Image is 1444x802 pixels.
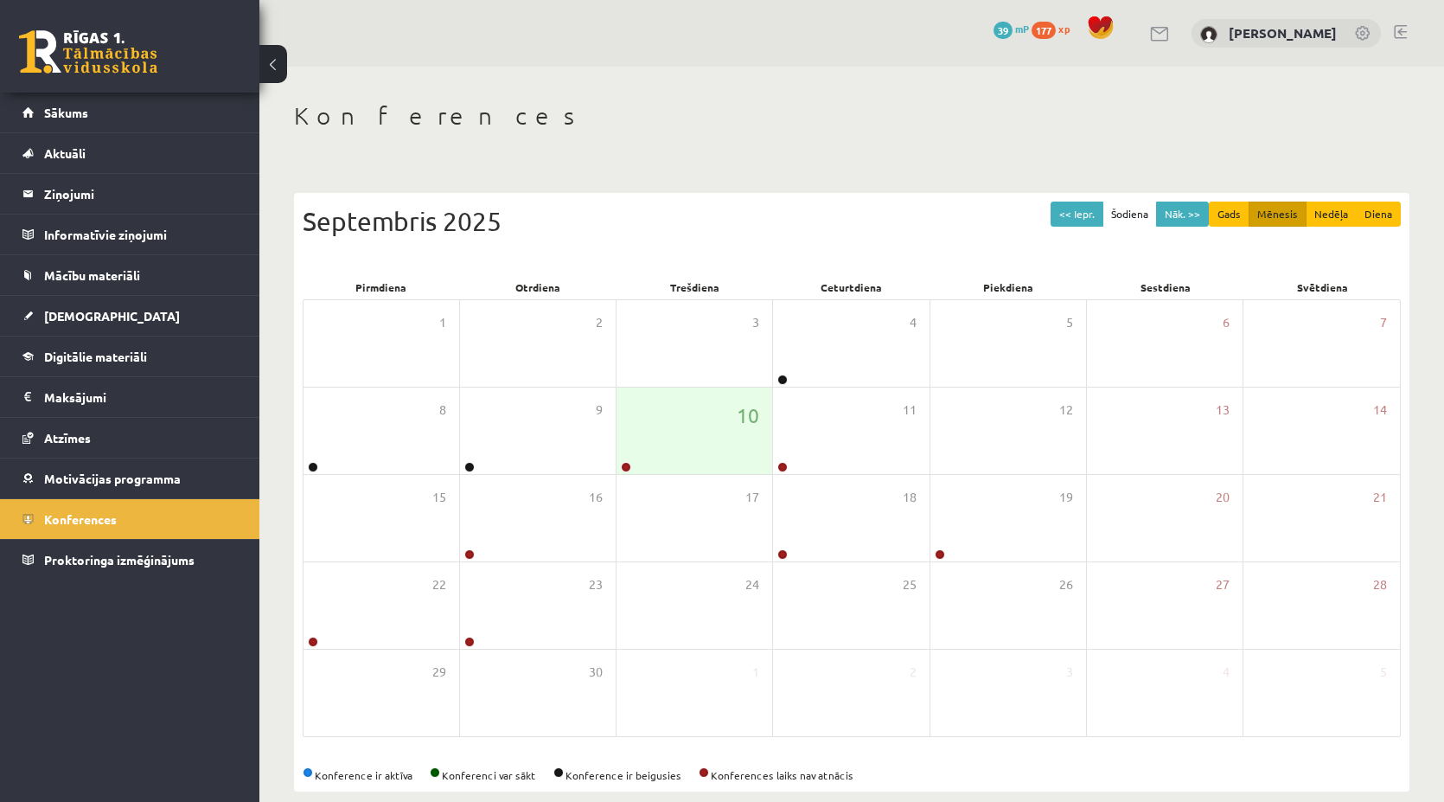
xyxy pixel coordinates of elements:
img: Estere Apaļka [1200,26,1217,43]
div: Svētdiena [1244,275,1401,299]
span: 4 [1223,663,1230,682]
div: Sestdiena [1087,275,1243,299]
span: 24 [745,575,759,594]
a: Informatīvie ziņojumi [22,215,238,254]
span: 2 [596,313,603,332]
div: Trešdiena [617,275,773,299]
span: 39 [994,22,1013,39]
a: Digitālie materiāli [22,337,238,376]
span: 25 [903,575,917,594]
a: [DEMOGRAPHIC_DATA] [22,296,238,336]
span: xp [1058,22,1070,35]
span: Sākums [44,105,88,120]
a: Ziņojumi [22,174,238,214]
span: Atzīmes [44,430,91,446]
span: 21 [1373,488,1387,507]
a: 39 mP [994,22,1029,35]
span: 1 [752,663,759,682]
span: 6 [1223,313,1230,332]
button: Mēnesis [1249,202,1307,227]
span: 3 [752,313,759,332]
span: 5 [1066,313,1073,332]
span: mP [1015,22,1029,35]
span: 23 [589,575,603,594]
button: << Iepr. [1051,202,1103,227]
span: Motivācijas programma [44,471,181,486]
legend: Ziņojumi [44,174,238,214]
span: Aktuāli [44,145,86,161]
span: 177 [1032,22,1056,39]
div: Ceturtdiena [773,275,930,299]
span: 1 [439,313,446,332]
span: 14 [1373,401,1387,420]
span: Mācību materiāli [44,267,140,283]
div: Pirmdiena [303,275,459,299]
button: Nāk. >> [1156,202,1209,227]
span: 28 [1373,575,1387,594]
span: 27 [1216,575,1230,594]
a: Proktoringa izmēģinājums [22,540,238,580]
span: 30 [589,663,603,682]
span: Konferences [44,511,117,527]
span: 3 [1066,663,1073,682]
span: 13 [1216,401,1230,420]
span: 15 [432,488,446,507]
a: Sākums [22,93,238,132]
span: 18 [903,488,917,507]
span: 2 [910,663,917,682]
a: Rīgas 1. Tālmācības vidusskola [19,30,157,74]
span: 26 [1059,575,1073,594]
button: Gads [1209,202,1249,227]
a: Atzīmes [22,418,238,458]
div: Piekdiena [930,275,1087,299]
div: Konference ir aktīva Konferenci var sākt Konference ir beigusies Konferences laiks nav atnācis [303,767,1401,783]
a: Maksājumi [22,377,238,417]
span: 16 [589,488,603,507]
button: Šodiena [1102,202,1157,227]
button: Nedēļa [1306,202,1357,227]
legend: Informatīvie ziņojumi [44,215,238,254]
a: 177 xp [1032,22,1078,35]
span: 7 [1380,313,1387,332]
span: 5 [1380,663,1387,682]
a: Konferences [22,499,238,539]
span: 4 [910,313,917,332]
span: 8 [439,401,446,420]
span: Proktoringa izmēģinājums [44,552,195,568]
a: Motivācijas programma [22,459,238,498]
span: 19 [1059,488,1073,507]
span: 29 [432,663,446,682]
span: 9 [596,401,603,420]
span: [DEMOGRAPHIC_DATA] [44,308,180,324]
legend: Maksājumi [44,377,238,417]
div: Septembris 2025 [303,202,1401,241]
span: 20 [1216,488,1230,507]
button: Diena [1356,202,1401,227]
a: Aktuāli [22,133,238,173]
a: Mācību materiāli [22,255,238,295]
span: Digitālie materiāli [44,349,147,364]
h1: Konferences [294,101,1409,131]
span: 12 [1059,401,1073,420]
span: 10 [737,401,759,430]
span: 22 [432,575,446,594]
span: 17 [745,488,759,507]
div: Otrdiena [459,275,616,299]
span: 11 [903,401,917,420]
a: [PERSON_NAME] [1229,24,1337,42]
